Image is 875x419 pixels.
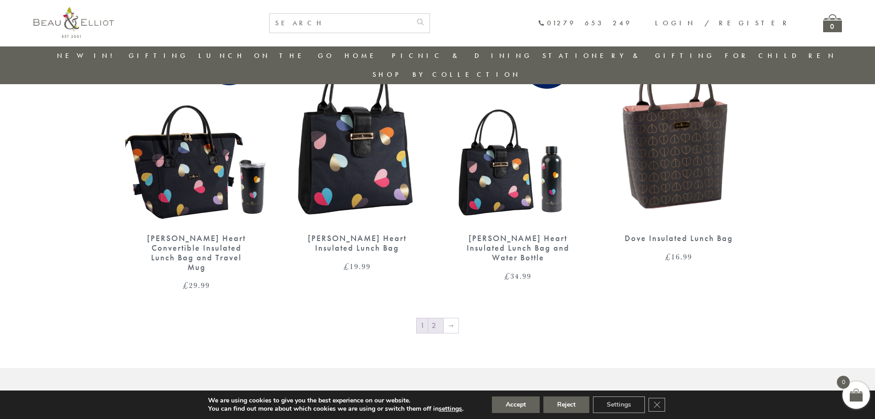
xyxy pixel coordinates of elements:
a: Lunch On The Go [198,51,334,60]
div: Dove Insulated Lunch Bag [624,234,734,243]
a: Emily Heart Insulated Lunch Bag [PERSON_NAME] Heart Insulated Lunch Bag £19.99 [286,40,429,270]
div: [PERSON_NAME] Heart Convertible Insulated Lunch Bag and Travel Mug [141,234,252,272]
span: £ [344,261,350,272]
button: settings [439,405,462,413]
img: Dove Insulated Lunch Bag [608,40,749,224]
img: Emily Heart Insulated Lunch Bag and Water Bottle [447,40,589,224]
a: Stationery & Gifting [542,51,715,60]
p: We are using cookies to give you the best experience on our website. [208,396,463,405]
img: Emily Heart Insulated Lunch Bag [286,40,429,224]
a: New in! [57,51,119,60]
span: 0 [837,376,850,389]
nav: Product Pagination [125,317,750,336]
a: Dove Insulated Lunch Bag Dove Insulated Lunch Bag £16.99 [608,40,750,261]
div: [PERSON_NAME] Heart Insulated Lunch Bag and Water Bottle [463,234,573,262]
a: Gifting [129,51,188,60]
button: Close GDPR Cookie Banner [649,398,665,412]
button: Reject [543,396,589,413]
a: Home [344,51,381,60]
span: £ [504,270,510,281]
img: logo [34,7,114,38]
a: 01279 653 249 [538,19,632,27]
p: You can find out more about which cookies we are using or switch them off in . [208,405,463,413]
a: Emily Heart Insulated Lunch Bag and Water Bottle [PERSON_NAME] Heart Insulated Lunch Bag and Wate... [447,40,589,280]
bdi: 16.99 [665,251,692,262]
a: 0 [823,14,842,32]
bdi: 29.99 [183,280,210,291]
span: £ [183,280,189,291]
a: Login / Register [655,18,791,28]
a: → [444,318,458,333]
a: Emily Heart Convertible Lunch Bag and Travel Mug [PERSON_NAME] Heart Convertible Insulated Lunch ... [125,40,268,289]
a: Page 2 [428,318,443,333]
button: Settings [593,396,645,413]
a: For Children [725,51,836,60]
button: Accept [492,396,540,413]
span: £ [665,251,671,262]
a: Shop by collection [373,70,521,79]
bdi: 34.99 [504,270,531,281]
a: Picnic & Dining [392,51,532,60]
bdi: 19.99 [344,261,371,272]
span: Page 1 [417,318,428,333]
input: SEARCH [270,14,411,33]
div: [PERSON_NAME] Heart Insulated Lunch Bag [302,234,412,253]
img: Emily Heart Convertible Lunch Bag and Travel Mug [125,40,268,224]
